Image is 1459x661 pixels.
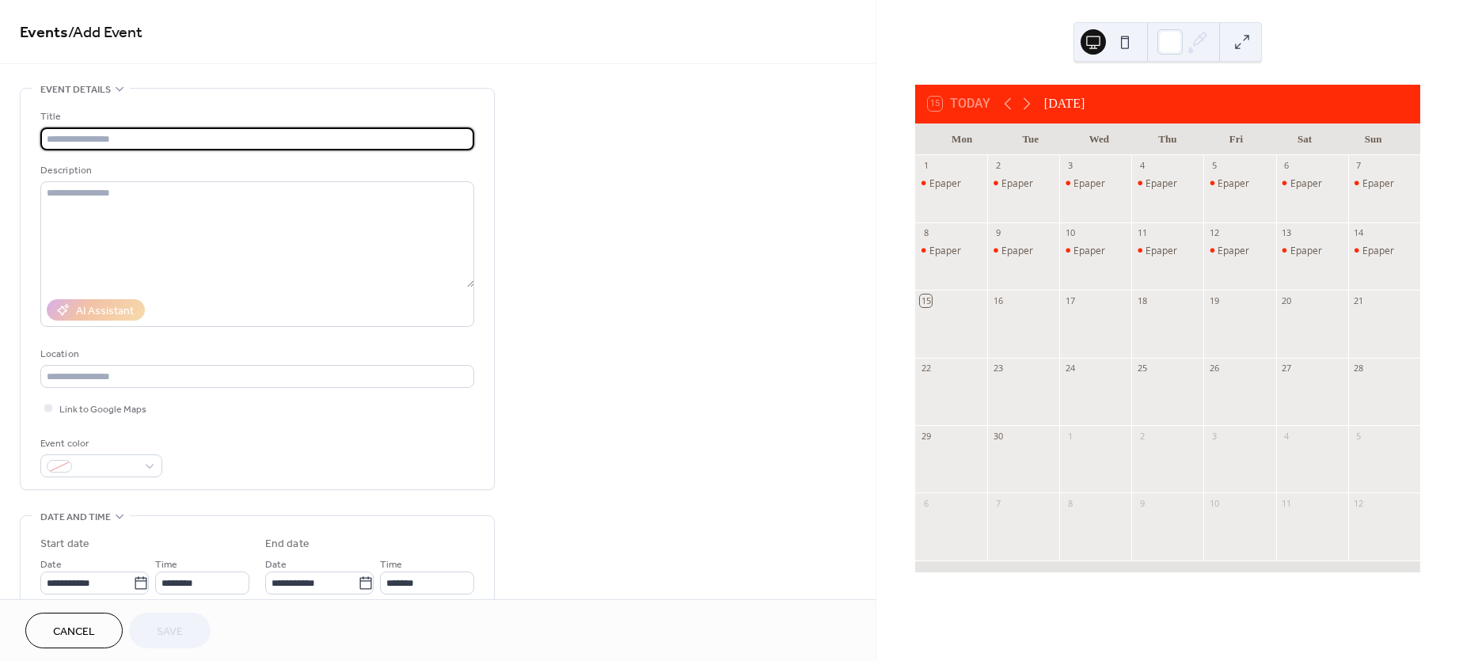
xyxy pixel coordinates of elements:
[1064,363,1076,374] div: 24
[928,123,997,155] div: Mon
[1208,294,1220,306] div: 19
[920,497,932,509] div: 6
[1353,160,1365,172] div: 7
[1044,94,1085,113] div: [DATE]
[1202,123,1271,155] div: Fri
[1136,363,1148,374] div: 25
[915,244,987,257] div: Epaper
[25,613,123,648] button: Cancel
[40,162,471,179] div: Description
[1208,227,1220,239] div: 12
[40,82,111,98] span: Event details
[40,509,111,526] span: Date and time
[265,536,310,553] div: End date
[1064,294,1076,306] div: 17
[1059,244,1131,257] div: Epaper
[1064,160,1076,172] div: 3
[1362,244,1394,257] div: Epaper
[1271,123,1339,155] div: Sat
[40,557,62,573] span: Date
[987,177,1059,190] div: Epaper
[1136,160,1148,172] div: 4
[915,177,987,190] div: Epaper
[1281,497,1293,509] div: 11
[1353,227,1365,239] div: 14
[40,108,471,125] div: Title
[1059,177,1131,190] div: Epaper
[1131,177,1203,190] div: Epaper
[53,624,95,640] span: Cancel
[1276,244,1348,257] div: Epaper
[920,363,932,374] div: 22
[1064,497,1076,509] div: 8
[1208,430,1220,442] div: 3
[1136,294,1148,306] div: 18
[992,430,1004,442] div: 30
[265,557,287,573] span: Date
[1290,244,1322,257] div: Epaper
[992,363,1004,374] div: 23
[992,497,1004,509] div: 7
[992,294,1004,306] div: 16
[1208,160,1220,172] div: 5
[929,177,961,190] div: Epaper
[920,294,932,306] div: 15
[68,17,142,48] span: / Add Event
[380,557,402,573] span: Time
[1073,177,1105,190] div: Epaper
[1064,227,1076,239] div: 10
[1064,430,1076,442] div: 1
[1218,177,1249,190] div: Epaper
[1281,294,1293,306] div: 20
[1208,497,1220,509] div: 10
[1348,177,1420,190] div: Epaper
[40,435,159,452] div: Event color
[1281,160,1293,172] div: 6
[1146,244,1177,257] div: Epaper
[1353,497,1365,509] div: 12
[1281,363,1293,374] div: 27
[1131,244,1203,257] div: Epaper
[1073,244,1105,257] div: Epaper
[992,227,1004,239] div: 9
[1362,177,1394,190] div: Epaper
[1348,244,1420,257] div: Epaper
[929,244,961,257] div: Epaper
[1218,244,1249,257] div: Epaper
[1065,123,1134,155] div: Wed
[1146,177,1177,190] div: Epaper
[1136,430,1148,442] div: 2
[1290,177,1322,190] div: Epaper
[1203,177,1275,190] div: Epaper
[996,123,1065,155] div: Tue
[40,346,471,363] div: Location
[155,557,177,573] span: Time
[920,227,932,239] div: 8
[1208,363,1220,374] div: 26
[1276,177,1348,190] div: Epaper
[59,401,146,418] span: Link to Google Maps
[1001,244,1033,257] div: Epaper
[1001,177,1033,190] div: Epaper
[920,430,932,442] div: 29
[920,160,932,172] div: 1
[1353,294,1365,306] div: 21
[1136,227,1148,239] div: 11
[1339,123,1408,155] div: Sun
[40,536,89,553] div: Start date
[1353,430,1365,442] div: 5
[1353,363,1365,374] div: 28
[1136,497,1148,509] div: 9
[1203,244,1275,257] div: Epaper
[987,244,1059,257] div: Epaper
[1281,430,1293,442] div: 4
[992,160,1004,172] div: 2
[1134,123,1203,155] div: Thu
[1281,227,1293,239] div: 13
[20,17,68,48] a: Events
